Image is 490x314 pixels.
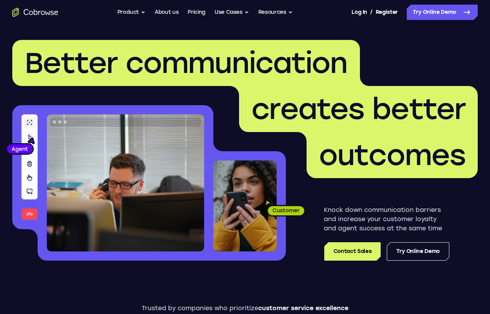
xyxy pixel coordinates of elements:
button: Resources [258,5,293,20]
span: / [370,8,373,17]
img: A customer holding their phone [213,160,277,251]
span: Better communication [25,46,348,80]
a: Contact Sales [324,242,381,261]
p: Knock down communication barriers and increase your customer loyalty and agent success at the sam... [324,205,449,233]
a: About us [155,5,178,20]
a: Register [376,5,398,20]
button: Use Cases [214,5,249,20]
a: Pricing [188,5,205,20]
img: A customer support agent talking on the phone [47,114,204,251]
span: outcomes [319,138,465,172]
span: creates better [251,92,465,126]
a: Go to the home page [12,8,58,17]
span: customer service excellence [258,304,348,312]
a: Try Online Demo [387,242,449,261]
a: Log In [351,5,367,20]
button: Product [117,5,146,20]
a: Try Online Demo [407,5,478,20]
